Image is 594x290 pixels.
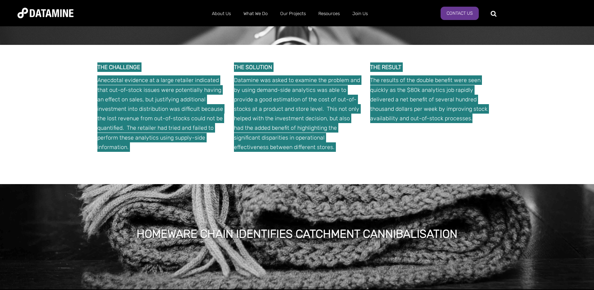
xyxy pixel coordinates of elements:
[97,77,223,150] span: Anecdotal evidence at a large retailer indicated that out-of-stock issues were potentially having...
[370,64,401,70] strong: THE RESULT
[97,64,140,70] strong: THE CHALLENGE
[234,64,272,70] strong: THE SOLUTION
[312,5,346,23] a: Resources
[206,5,237,23] a: About Us
[346,5,374,23] a: Join Us
[370,77,488,122] span: The results of the double benefit were seen quickly as the $80k analytics job rapidly delivered a...
[234,77,360,150] span: Datamine was asked to examine the problem and by using demand-side analytics was able to provide ...
[274,5,312,23] a: Our Projects
[137,226,457,242] h1: HOMEWARE CHAIN IDENTIFIES CATCHMENT CANNIBALISATION
[18,8,74,18] img: Datamine
[441,7,479,20] a: Contact Us
[237,5,274,23] a: What We Do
